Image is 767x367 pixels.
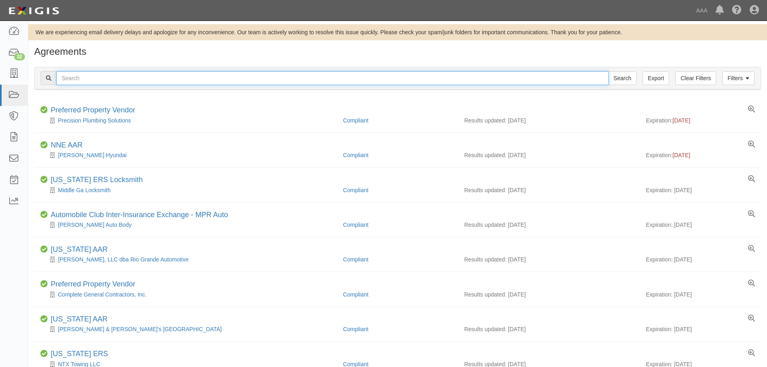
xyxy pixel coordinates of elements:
[51,141,83,149] a: NNE AAR
[464,255,634,263] div: Results updated: [DATE]
[748,315,755,322] a: View results summary
[51,176,143,184] a: [US_STATE] ERS Locksmith
[748,176,755,183] a: View results summary
[40,315,48,323] i: Compliant
[40,290,337,299] div: Complete General Contractors, Inc.
[40,176,48,183] i: Compliant
[722,71,755,85] a: Filters
[343,326,368,332] a: Compliant
[732,6,742,15] i: Help Center - Complianz
[692,2,711,19] a: AAA
[748,211,755,218] a: View results summary
[40,280,48,288] i: Compliant
[40,255,337,263] div: Jett, LLC dba Rio Grande Automotive
[748,141,755,148] a: View results summary
[646,290,755,299] div: Expiration: [DATE]
[58,326,222,332] a: [PERSON_NAME] & [PERSON_NAME]'s [GEOGRAPHIC_DATA]
[40,350,48,357] i: Compliant
[51,350,108,359] div: Texas ERS
[675,71,716,85] a: Clear Filters
[343,117,368,124] a: Compliant
[646,116,755,124] div: Expiration:
[51,315,108,324] div: Texas AAR
[40,186,337,194] div: Middle Ga Locksmith
[34,46,761,57] h1: Agreements
[40,116,337,124] div: Precision Plumbing Solutions
[40,246,48,253] i: Compliant
[58,256,188,263] a: [PERSON_NAME], LLC dba Rio Grande Automotive
[40,106,48,114] i: Compliant
[58,187,111,193] a: Middle Ga Locksmith
[58,117,131,124] a: Precision Plumbing Solutions
[646,255,755,263] div: Expiration: [DATE]
[643,71,669,85] a: Export
[646,151,755,159] div: Expiration:
[343,152,368,158] a: Compliant
[672,152,690,158] span: [DATE]
[343,222,368,228] a: Compliant
[51,315,108,323] a: [US_STATE] AAR
[464,221,634,229] div: Results updated: [DATE]
[464,151,634,159] div: Results updated: [DATE]
[51,350,108,358] a: [US_STATE] ERS
[748,280,755,287] a: View results summary
[51,106,135,115] div: Preferred Property Vendor
[56,71,609,85] input: Search
[51,245,108,253] a: [US_STATE] AAR
[6,4,62,18] img: logo-5460c22ac91f19d4615b14bd174203de0afe785f0fc80cf4dbbc73dc1793850b.png
[646,221,755,229] div: Expiration: [DATE]
[14,53,25,60] div: 32
[51,211,228,219] a: Automobile Club Inter-Insurance Exchange - MPR Auto
[51,106,135,114] a: Preferred Property Vendor
[646,186,755,194] div: Expiration: [DATE]
[464,186,634,194] div: Results updated: [DATE]
[51,211,228,220] div: Automobile Club Inter-Insurance Exchange - MPR Auto
[40,151,337,159] div: Irwin Hyundai
[608,71,637,85] input: Search
[343,291,368,298] a: Compliant
[40,141,48,149] i: Compliant
[464,116,634,124] div: Results updated: [DATE]
[748,350,755,357] a: View results summary
[464,325,634,333] div: Results updated: [DATE]
[51,245,108,254] div: New Mexico AAR
[40,211,48,218] i: Compliant
[646,325,755,333] div: Expiration: [DATE]
[58,222,132,228] a: [PERSON_NAME] Auto Body
[464,290,634,299] div: Results updated: [DATE]
[51,280,135,288] a: Preferred Property Vendor
[343,256,368,263] a: Compliant
[58,152,126,158] a: [PERSON_NAME] Hyundai
[58,291,147,298] a: Complete General Contractors, Inc.
[748,245,755,253] a: View results summary
[343,187,368,193] a: Compliant
[28,28,767,36] div: We are experiencing email delivery delays and apologize for any inconvenience. Our team is active...
[40,221,337,229] div: Freer Auto Body
[51,141,83,150] div: NNE AAR
[51,280,135,289] div: Preferred Property Vendor
[51,176,143,185] div: Alabama ERS Locksmith
[40,325,337,333] div: Rick & Ray's Auto Plaza Center
[748,106,755,113] a: View results summary
[672,117,690,124] span: [DATE]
